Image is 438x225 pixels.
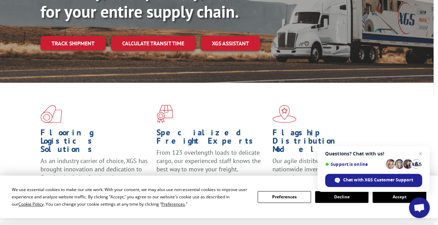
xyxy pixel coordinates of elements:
[325,174,422,187] div: Chat with XGS Customer Support
[409,197,430,218] div: Open chat
[157,105,173,123] img: xgs-icon-focused-on-flooring-red
[157,128,267,148] h1: Specialized Freight Experts
[41,157,148,181] span: As an industry carrier of choice, XGS has brought innovation and dedication to flooring logistics...
[41,128,151,157] h1: Flooring Logistics Solutions
[416,150,424,158] span: Close chat
[12,186,249,208] div: We use essential cookies to make our site work. With your consent, we may also use non-essential ...
[258,191,311,203] button: Preferences
[343,177,413,183] span: Chat with XGS Customer Support
[161,201,185,207] span: Preferences
[272,128,383,157] h1: Flagship Distribution Model
[201,36,260,51] a: XGS ASSISTANT
[325,151,422,156] span: Questions? Chat with us!
[373,191,426,203] button: Accept
[272,157,381,181] span: Our agile distribution network gives you nationwide inventory management on demand.
[157,148,267,179] p: From 123 overlength loads to delicate cargo, our experienced staff knows the best way to move you...
[41,105,62,123] img: xgs-icon-total-supply-chain-intelligence-red
[315,191,368,203] button: Decline
[18,201,44,207] span: Cookie Policy
[111,36,195,51] a: Calculate transit time
[41,36,106,51] a: Track shipment
[272,105,296,123] img: xgs-icon-flagship-distribution-model-red
[325,162,383,167] span: Support is online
